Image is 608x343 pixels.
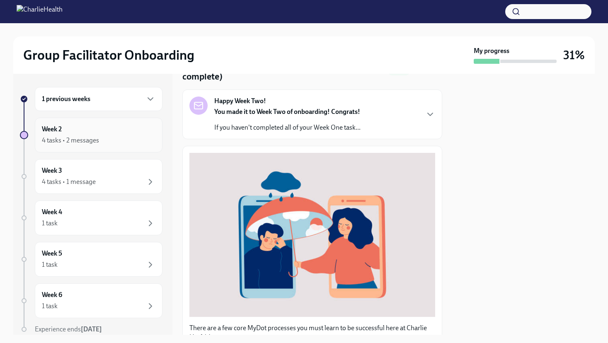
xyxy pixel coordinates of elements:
[20,283,162,318] a: Week 61 task
[214,123,361,132] p: If you haven't completed all of your Week One task...
[20,200,162,235] a: Week 41 task
[35,87,162,111] div: 1 previous weeks
[42,260,58,269] div: 1 task
[42,166,62,175] h6: Week 3
[414,67,442,74] span: Due
[42,249,62,258] h6: Week 5
[189,153,435,316] button: Zoom image
[424,67,442,74] strong: [DATE]
[42,136,99,145] div: 4 tasks • 2 messages
[42,125,62,134] h6: Week 2
[563,48,585,63] h3: 31%
[214,97,266,106] strong: Happy Week Two!
[214,108,360,116] strong: You made it to Week Two of onboarding! Congrats!
[189,324,435,342] p: There are a few core MyDot processes you must learn to be successful here at Charlie Health!
[17,5,63,18] img: CharlieHealth
[42,290,62,300] h6: Week 6
[474,46,509,56] strong: My progress
[23,47,194,63] h2: Group Facilitator Onboarding
[20,159,162,194] a: Week 34 tasks • 1 message
[42,94,90,104] h6: 1 previous weeks
[42,177,96,186] div: 4 tasks • 1 message
[42,208,62,217] h6: Week 4
[42,302,58,311] div: 1 task
[20,118,162,152] a: Week 24 tasks • 2 messages
[35,325,102,333] span: Experience ends
[81,325,102,333] strong: [DATE]
[20,242,162,277] a: Week 51 task
[42,219,58,228] div: 1 task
